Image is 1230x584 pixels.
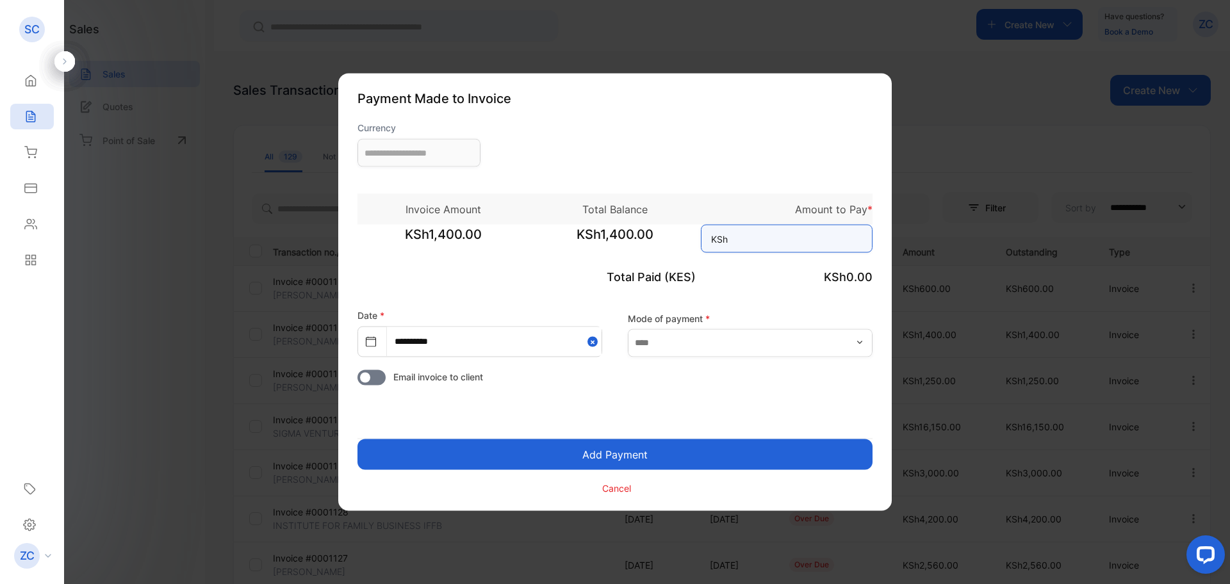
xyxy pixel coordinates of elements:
[1176,530,1230,584] iframe: LiveChat chat widget
[357,439,873,470] button: Add Payment
[20,547,35,564] p: ZC
[357,89,873,108] p: Payment Made to Invoice
[357,121,480,134] label: Currency
[628,311,873,325] label: Mode of payment
[529,268,701,286] p: Total Paid (KES)
[602,481,631,494] p: Cancel
[711,232,728,246] span: KSh
[529,225,701,257] span: KSh1,400.00
[24,21,40,38] p: SC
[357,225,529,257] span: KSh1,400.00
[529,202,701,217] p: Total Balance
[824,270,873,284] span: KSh0.00
[357,310,384,321] label: Date
[587,327,602,356] button: Close
[393,370,483,384] span: Email invoice to client
[357,202,529,217] p: Invoice Amount
[701,202,873,217] p: Amount to Pay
